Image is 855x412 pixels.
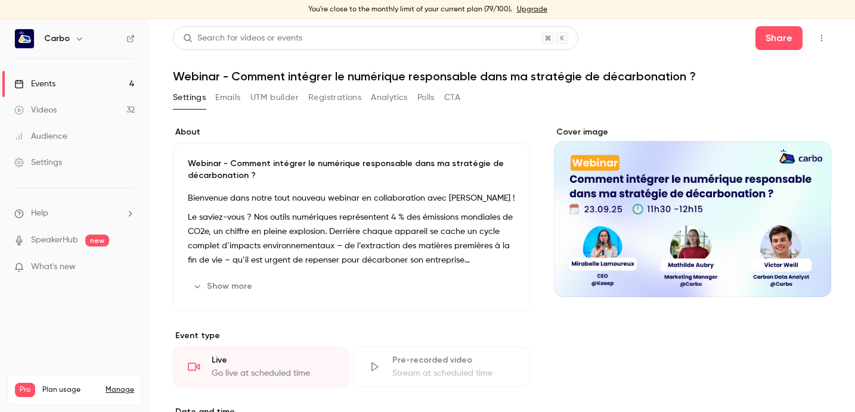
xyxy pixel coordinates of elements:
[173,347,349,387] div: LiveGo live at scheduled time
[14,157,62,168] div: Settings
[183,32,302,45] div: Search for videos or events
[392,354,515,366] div: Pre-recorded video
[173,69,831,83] h1: Webinar - Comment intégrer le numérique responsable dans ma stratégie de décarbonation ?
[15,383,35,397] span: Pro
[212,354,334,366] div: Live
[392,367,515,379] div: Stream at scheduled time
[31,261,76,273] span: What's new
[354,347,529,387] div: Pre-recorded videoStream at scheduled time
[106,385,134,395] a: Manage
[14,104,57,116] div: Videos
[371,88,408,107] button: Analytics
[188,277,259,296] button: Show more
[85,235,109,246] span: new
[517,5,547,14] a: Upgrade
[188,191,515,205] p: Bienvenue dans notre tout nouveau webinar en collaboration avec [PERSON_NAME] !
[308,88,361,107] button: Registrations
[15,29,34,48] img: Carbo
[120,262,135,273] iframe: Noticeable Trigger
[755,26,803,50] button: Share
[14,78,55,90] div: Events
[215,88,240,107] button: Emails
[31,207,48,220] span: Help
[173,88,206,107] button: Settings
[42,385,98,395] span: Plan usage
[212,367,334,379] div: Go live at scheduled time
[188,158,515,182] p: Webinar - Comment intégrer le numérique responsable dans ma stratégie de décarbonation ?
[417,88,435,107] button: Polls
[14,130,67,142] div: Audience
[173,330,530,342] p: Event type
[14,207,135,220] li: help-dropdown-opener
[44,33,70,45] h6: Carbo
[188,210,515,267] p: Le saviez-vous ? Nos outils numériques représentent 4 % des émissions mondiales de CO2e, un chiff...
[554,126,832,297] section: Cover image
[250,88,299,107] button: UTM builder
[173,126,530,138] label: About
[444,88,460,107] button: CTA
[554,126,832,138] label: Cover image
[31,234,78,246] a: SpeakerHub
